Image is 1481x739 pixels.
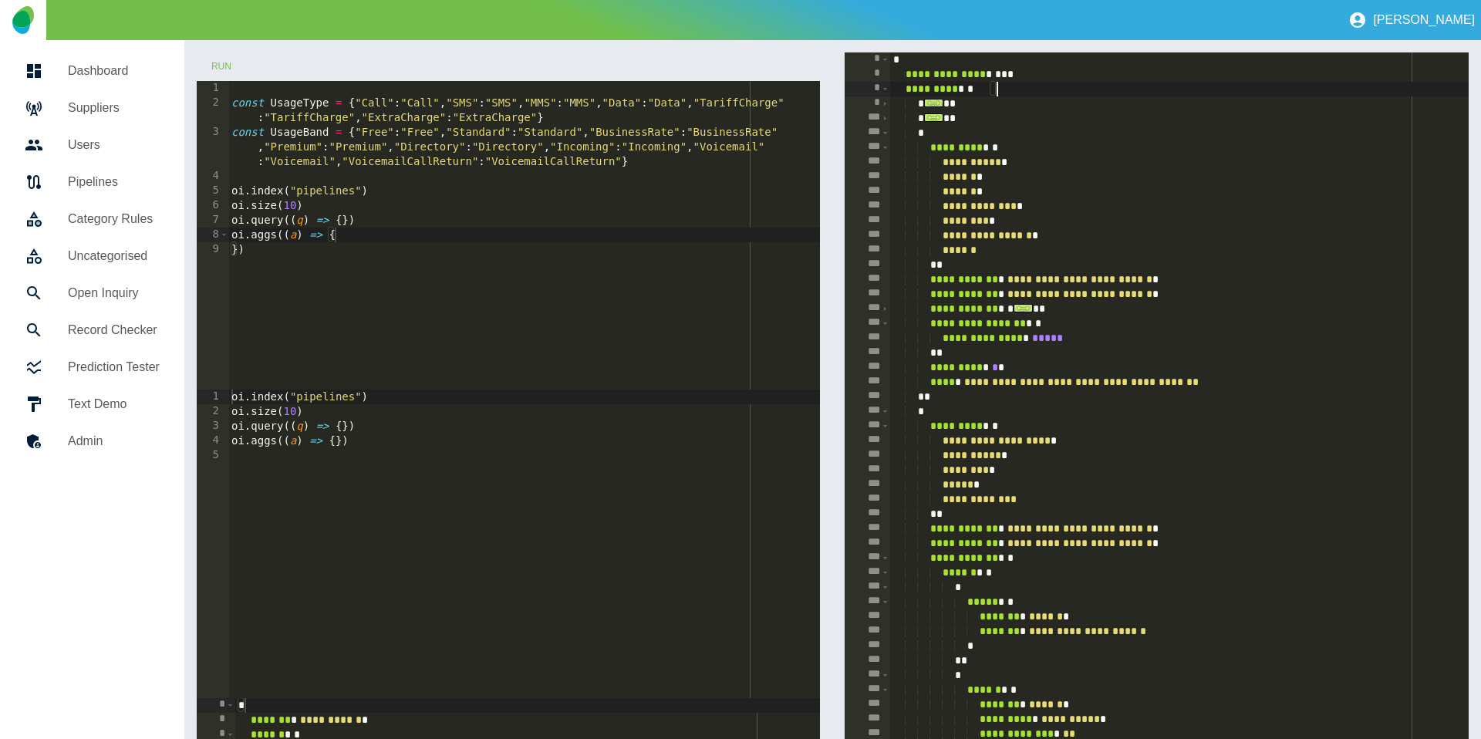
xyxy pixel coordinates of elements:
span: Toggle code folding, rows 8 through 9 [220,228,228,242]
span: Toggle code folding, rows 1 through 16 [226,698,234,713]
span: Toggle code folding, rows 632 through 637 [881,580,889,595]
h5: Open Inquiry [68,284,160,302]
a: Uncategorised [12,238,172,275]
h5: Users [68,136,160,154]
span: Toggle code folding, rows 621 through 627 [881,419,889,434]
span: Toggle code folding, rows 3 through 1817 [881,82,889,96]
a: Pipelines [12,164,172,201]
h5: Pipelines [68,173,160,191]
span: Toggle code folding, rows 631 through 658 [881,565,889,580]
a: Open Inquiry [12,275,172,312]
a: Dashboard [12,52,172,89]
div: 2 [197,96,229,125]
span: Toggle code folding, rows 410 through 418 [881,140,889,155]
div: 3 [197,125,229,169]
span: Toggle code folding, rows 421 through 613 [881,302,889,316]
a: Category Rules [12,201,172,238]
span: Toggle code folding, rows 1 through 1818 [881,52,889,67]
a: Suppliers [12,89,172,127]
h5: Suppliers [68,99,160,117]
img: Logo [12,6,33,34]
h5: Prediction Tester [68,358,160,376]
div: 1 [197,390,229,404]
span: Toggle code folding, rows 4 through 237 [881,96,889,111]
span: Toggle code folding, rows 638 through 644 [881,668,889,683]
div: 4 [197,169,229,184]
div: 4 [197,434,229,448]
h5: Dashboard [68,62,160,80]
h5: Admin [68,432,160,450]
button: [PERSON_NAME] [1342,5,1481,35]
div: 2 [197,404,229,419]
button: Run [197,52,246,81]
a: Prediction Tester [12,349,172,386]
p: [PERSON_NAME] [1373,13,1475,27]
div: 8 [197,228,229,242]
div: 5 [197,448,229,463]
div: 1 [197,81,229,96]
span: Toggle code folding, rows 620 through 787 [881,404,889,419]
span: Toggle code folding, rows 630 through 781 [881,551,889,565]
div: 6 [197,198,229,213]
div: 5 [197,184,229,198]
span: Toggle code folding, rows 639 through 643 [881,683,889,697]
h5: Record Checker [68,321,160,339]
div: 7 [197,213,229,228]
span: Toggle code folding, rows 614 through 616 [881,316,889,331]
span: Toggle code folding, rows 633 through 636 [881,595,889,609]
h5: Category Rules [68,210,160,228]
span: Toggle code folding, rows 238 through 408 [881,111,889,126]
h5: Text Demo [68,395,160,413]
a: Record Checker [12,312,172,349]
div: 9 [197,242,229,257]
span: Toggle code folding, rows 409 through 619 [881,126,889,140]
a: Users [12,127,172,164]
a: Admin [12,423,172,460]
div: 3 [197,419,229,434]
a: Text Demo [12,386,172,423]
h5: Uncategorised [68,247,160,265]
